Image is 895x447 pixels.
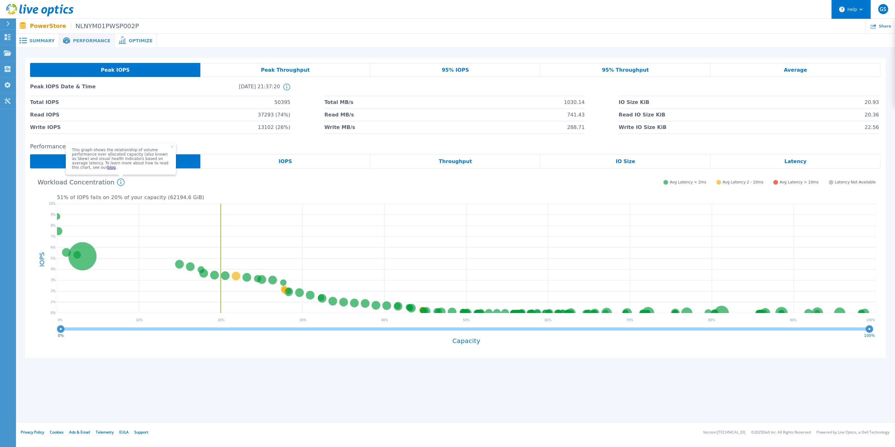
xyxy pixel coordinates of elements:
span: Read IO Size KiB [619,109,665,121]
span: Write IOPS [30,121,61,133]
span: 50395 [275,96,291,108]
span: Total IOPS [30,96,59,108]
span: Latency [784,159,806,164]
text: 90 % [790,318,797,322]
span: GS [880,7,886,12]
text: 10% [49,202,56,205]
a: Telemetry [96,429,114,435]
text: 100% [864,333,875,338]
h2: Performance Timeline [30,143,881,150]
span: Avg Latency > 10ms [779,180,818,185]
a: EULA [119,429,129,435]
span: 95% IOPS [442,68,469,73]
span: NLNYM01PWSP002P [71,23,139,30]
span: Peak IOPS [101,68,130,73]
span: Avg Latency 2 - 10ms [723,180,763,185]
text: 7% [51,234,56,238]
span: Peak Throughput [261,68,310,73]
span: 741.43 [567,109,584,121]
span: 37293 (74%) [258,109,290,121]
text: 30 % [299,318,306,322]
text: 60 % [545,318,552,322]
span: Summary [29,39,54,43]
span: Write MB/s [324,121,355,133]
span: 20.93 [865,96,879,108]
text: 8% [51,224,56,227]
text: 0 % [58,318,63,322]
text: 50 % [463,318,470,322]
p: PowerStore [30,23,139,30]
text: 9% [51,213,56,216]
span: Avg Latency < 2ms [670,180,706,185]
span: Latency Not Available [835,180,876,185]
text: 20 % [218,318,224,322]
span: 20.36 [865,109,879,121]
span: 1030.14 [564,96,584,108]
text: 100 % [866,318,875,322]
text: 40 % [381,318,388,322]
span: Share [879,24,891,28]
span: Performance [73,39,110,43]
text: 80 % [708,318,715,322]
span: Read IOPS [30,109,59,121]
a: Ads & Email [69,429,90,435]
span: Write IO Size KiB [619,121,666,133]
h4: Capacity [57,337,876,345]
a: blog [107,165,116,170]
li: Powered by Live Optics, a Dell Technology [816,430,889,434]
h4: Workload Concentration [38,178,125,186]
li: © 2025 Dell Inc. All Rights Reserved [751,430,811,434]
a: Cookies [50,429,64,435]
h4: IOPS [39,236,45,283]
span: Throughput [439,159,472,164]
text: 2% [51,289,56,293]
p: This graph shows the relationship of volume performance over allocated capacity (also known as Sk... [72,148,170,170]
text: 70 % [626,318,633,322]
span: IO Size [615,159,635,164]
span: Total MB/s [324,96,353,108]
a: Privacy Policy [21,429,44,435]
span: 13102 (26%) [258,121,290,133]
text: 10 % [136,318,143,322]
span: IO Size KiB [619,96,649,108]
span: [DATE] 21:37:20 [155,84,280,96]
text: 1% [51,300,56,304]
span: 288.71 [567,121,584,133]
text: 0% [58,333,64,338]
span: 22.56 [865,121,879,133]
a: Support [134,429,148,435]
p: 51 % of IOPS falls on 20 % of your capacity ( 62194.6 GiB ) [57,195,876,200]
span: Average [784,68,807,73]
span: IOPS [279,159,292,164]
span: Optimize [129,39,152,43]
span: Peak IOPS Date & Time [30,84,155,96]
span: 95% Throughput [602,68,649,73]
text: 0% [51,311,56,315]
li: Version: [TECHNICAL_ID] [703,430,745,434]
span: Read MB/s [324,109,354,121]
